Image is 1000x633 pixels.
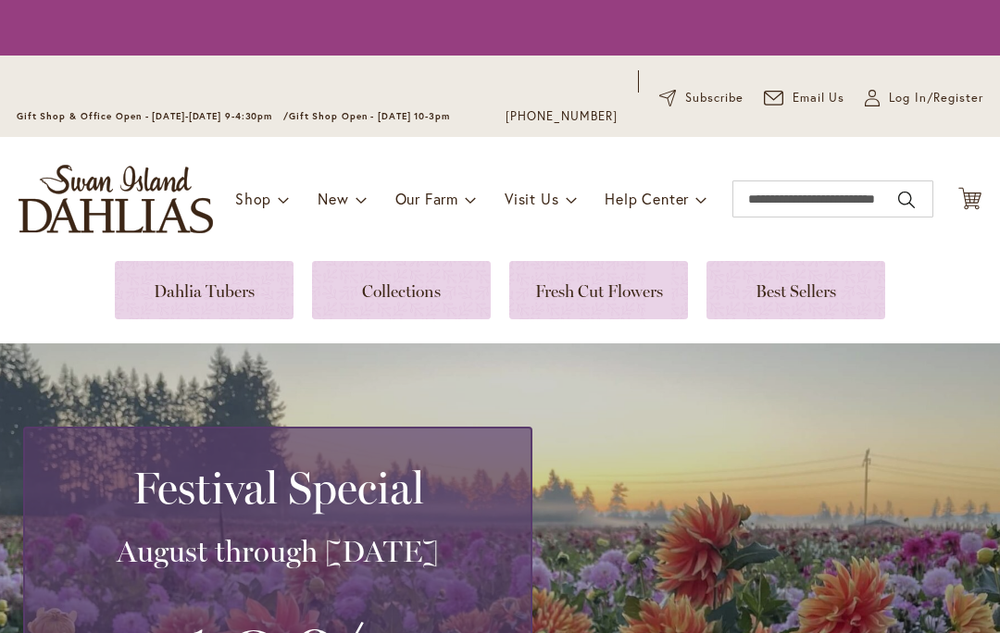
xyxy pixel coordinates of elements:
h2: Festival Special [47,462,508,514]
span: Log In/Register [889,89,983,107]
span: Email Us [793,89,845,107]
button: Search [898,185,915,215]
a: Log In/Register [865,89,983,107]
span: Shop [235,189,271,208]
span: New [318,189,348,208]
h3: August through [DATE] [47,533,508,570]
a: store logo [19,165,213,233]
a: [PHONE_NUMBER] [506,107,618,126]
span: Visit Us [505,189,558,208]
span: Our Farm [395,189,458,208]
a: Subscribe [659,89,744,107]
span: Subscribe [685,89,744,107]
span: Help Center [605,189,689,208]
span: Gift Shop & Office Open - [DATE]-[DATE] 9-4:30pm / [17,110,289,122]
a: Email Us [764,89,845,107]
span: Gift Shop Open - [DATE] 10-3pm [289,110,450,122]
